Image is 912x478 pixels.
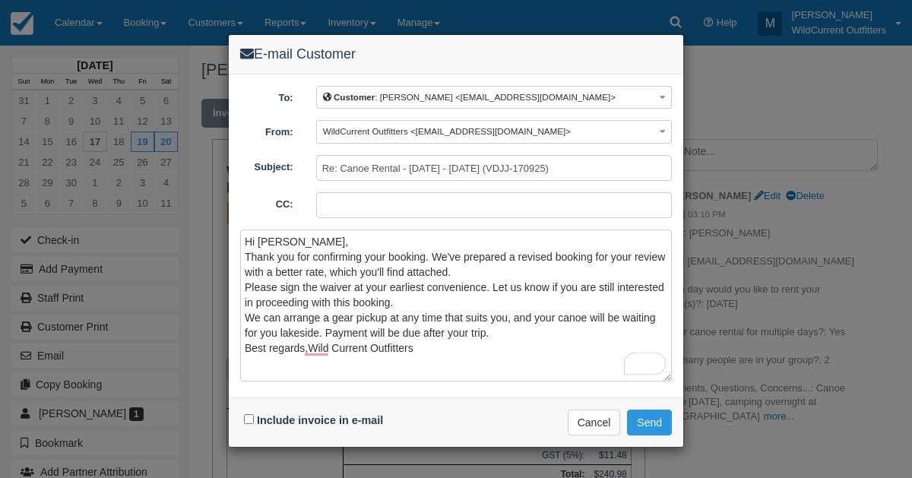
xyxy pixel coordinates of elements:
[323,92,616,102] span: : [PERSON_NAME] <[EMAIL_ADDRESS][DOMAIN_NAME]>
[240,230,672,381] textarea: To enrich screen reader interactions, please activate Accessibility in Grammarly extension settings
[257,414,383,426] label: Include invoice in e-mail
[229,120,305,140] label: From:
[316,86,672,109] button: Customer: [PERSON_NAME] <[EMAIL_ADDRESS][DOMAIN_NAME]>
[568,410,621,435] button: Cancel
[229,192,305,212] label: CC:
[627,410,672,435] button: Send
[334,92,375,102] b: Customer
[316,120,672,144] button: WildCurrent Outfitters <[EMAIL_ADDRESS][DOMAIN_NAME]>
[323,126,571,136] span: WildCurrent Outfitters <[EMAIL_ADDRESS][DOMAIN_NAME]>
[229,86,305,106] label: To:
[229,155,305,175] label: Subject:
[240,46,672,62] h4: E-mail Customer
